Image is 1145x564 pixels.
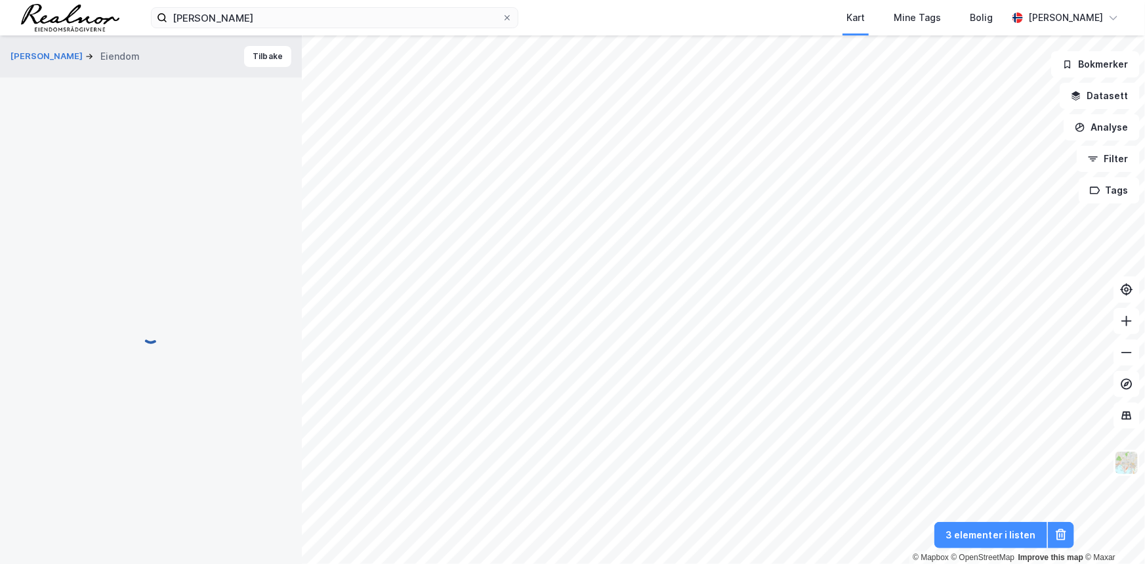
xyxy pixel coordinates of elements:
div: Kart [846,10,865,26]
button: [PERSON_NAME] [10,50,85,63]
div: Eiendom [100,49,140,64]
img: Z [1114,450,1139,475]
iframe: Chat Widget [1079,501,1145,564]
a: OpenStreetMap [951,553,1015,562]
button: Tags [1079,177,1140,204]
img: spinner.a6d8c91a73a9ac5275cf975e30b51cfb.svg [140,324,161,345]
img: realnor-logo.934646d98de889bb5806.png [21,4,119,32]
button: Tilbake [244,46,291,67]
a: Improve this map [1018,553,1083,562]
button: Filter [1077,146,1140,172]
button: 3 elementer i listen [934,522,1047,548]
button: Analyse [1064,114,1140,141]
div: Bolig [970,10,993,26]
div: Mine Tags [894,10,941,26]
div: Kontrollprogram for chat [1079,501,1145,564]
button: Datasett [1060,83,1140,109]
div: [PERSON_NAME] [1028,10,1103,26]
button: Bokmerker [1051,51,1140,77]
a: Mapbox [913,553,949,562]
input: Søk på adresse, matrikkel, gårdeiere, leietakere eller personer [167,8,502,28]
